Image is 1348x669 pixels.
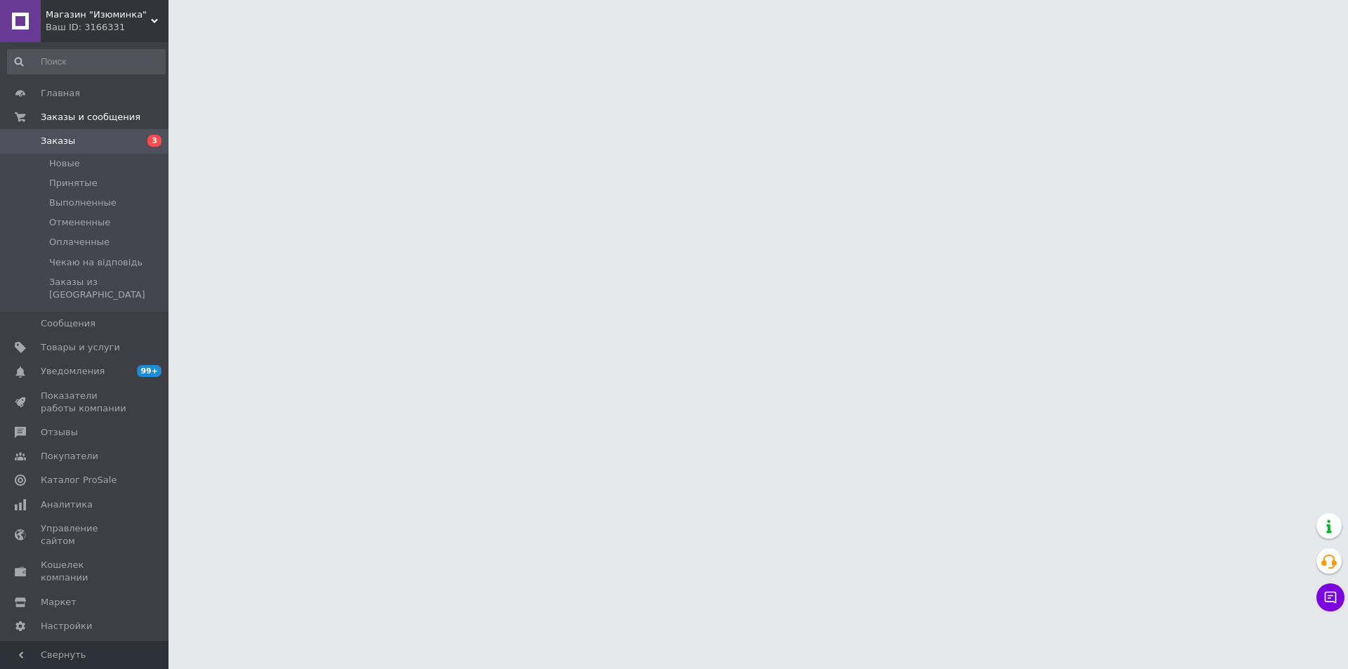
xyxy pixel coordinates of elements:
span: Главная [41,87,80,100]
span: Отзывы [41,426,78,439]
span: Управление сайтом [41,522,130,548]
div: Ваш ID: 3166331 [46,21,168,34]
span: Чекаю на відповідь [49,256,143,269]
span: Маркет [41,596,77,609]
span: Магазин "Изюминка" [46,8,151,21]
span: Покупатели [41,450,98,463]
span: Принятые [49,177,98,190]
span: Товары и услуги [41,341,120,354]
span: Аналитика [41,498,93,511]
span: Уведомления [41,365,105,378]
span: Показатели работы компании [41,390,130,415]
span: Сообщения [41,317,95,330]
span: Настройки [41,620,92,632]
span: Новые [49,157,80,170]
span: Заказы [41,135,75,147]
span: 3 [147,135,161,147]
span: Отмененные [49,216,110,229]
span: Каталог ProSale [41,474,117,486]
span: Заказы из [GEOGRAPHIC_DATA] [49,276,164,301]
span: Заказы и сообщения [41,111,140,124]
input: Поиск [7,49,166,74]
button: Чат с покупателем [1316,583,1344,611]
span: Выполненные [49,197,117,209]
span: Оплаченные [49,236,110,249]
span: 99+ [137,365,161,377]
span: Кошелек компании [41,559,130,584]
